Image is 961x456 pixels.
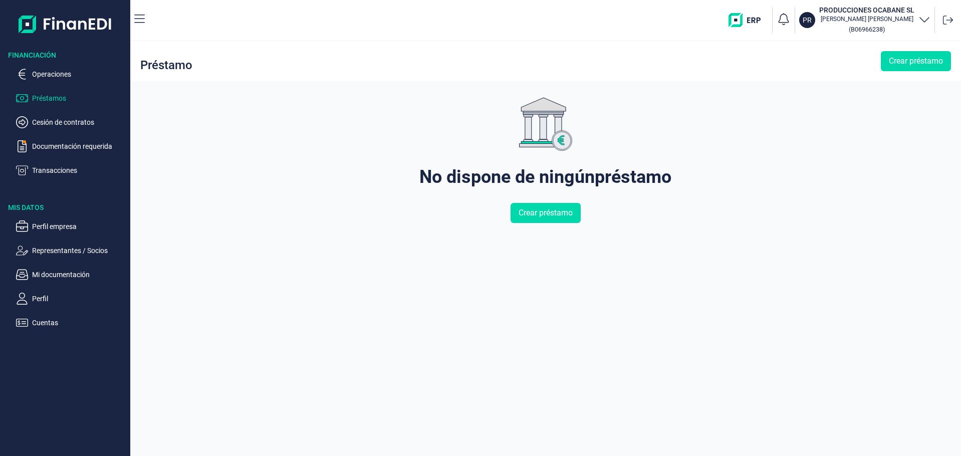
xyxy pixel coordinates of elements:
[849,26,885,33] small: Copiar cif
[881,51,951,71] button: Crear préstamo
[16,245,126,257] button: Representantes / Socios
[16,293,126,305] button: Perfil
[32,68,126,80] p: Operaciones
[16,220,126,233] button: Perfil empresa
[32,140,126,152] p: Documentación requerida
[819,5,914,15] h3: PRODUCCIONES OCABANE SL
[32,269,126,281] p: Mi documentación
[16,92,126,104] button: Préstamos
[419,167,671,187] div: No dispone de ningún préstamo
[729,13,768,27] img: erp
[32,293,126,305] p: Perfil
[32,220,126,233] p: Perfil empresa
[32,116,126,128] p: Cesión de contratos
[32,92,126,104] p: Préstamos
[803,15,812,25] p: PR
[16,116,126,128] button: Cesión de contratos
[32,164,126,176] p: Transacciones
[16,68,126,80] button: Operaciones
[140,59,192,71] div: Préstamo
[511,203,581,223] button: Crear préstamo
[819,15,914,23] p: [PERSON_NAME] [PERSON_NAME]
[519,97,572,151] img: genericImage
[16,269,126,281] button: Mi documentación
[519,207,573,219] span: Crear préstamo
[16,317,126,329] button: Cuentas
[32,317,126,329] p: Cuentas
[799,5,930,35] button: PRPRODUCCIONES OCABANE SL[PERSON_NAME] [PERSON_NAME](B06966238)
[32,245,126,257] p: Representantes / Socios
[16,140,126,152] button: Documentación requerida
[19,8,112,40] img: Logo de aplicación
[889,55,943,67] span: Crear préstamo
[16,164,126,176] button: Transacciones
